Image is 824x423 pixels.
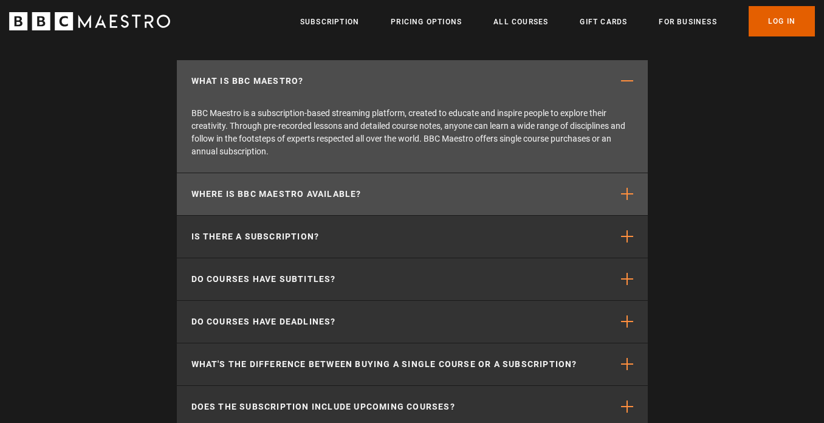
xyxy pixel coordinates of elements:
a: Pricing Options [391,16,462,28]
p: BBC Maestro is a subscription-based streaming platform, created to educate and inspire people to ... [177,102,648,173]
svg: BBC Maestro [9,12,170,30]
a: Subscription [300,16,359,28]
button: Do courses have deadlines? [177,301,648,343]
p: Do courses have subtitles? [191,273,336,286]
button: Is there a subscription? [177,216,648,258]
a: All Courses [493,16,548,28]
p: Is there a subscription? [191,230,320,243]
nav: Primary [300,6,815,36]
a: Log In [749,6,815,36]
button: What is BBC Maestro? [177,60,648,102]
button: What's the difference between buying a single course or a subscription? [177,343,648,385]
p: What is BBC Maestro? [191,75,304,88]
p: Do courses have deadlines? [191,315,336,328]
p: What's the difference between buying a single course or a subscription? [191,358,577,371]
a: For business [659,16,716,28]
button: Do courses have subtitles? [177,258,648,300]
a: Gift Cards [580,16,627,28]
p: Does the subscription include upcoming courses? [191,401,455,413]
button: Where is BBC Maestro available? [177,173,648,215]
p: Where is BBC Maestro available? [191,188,362,201]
